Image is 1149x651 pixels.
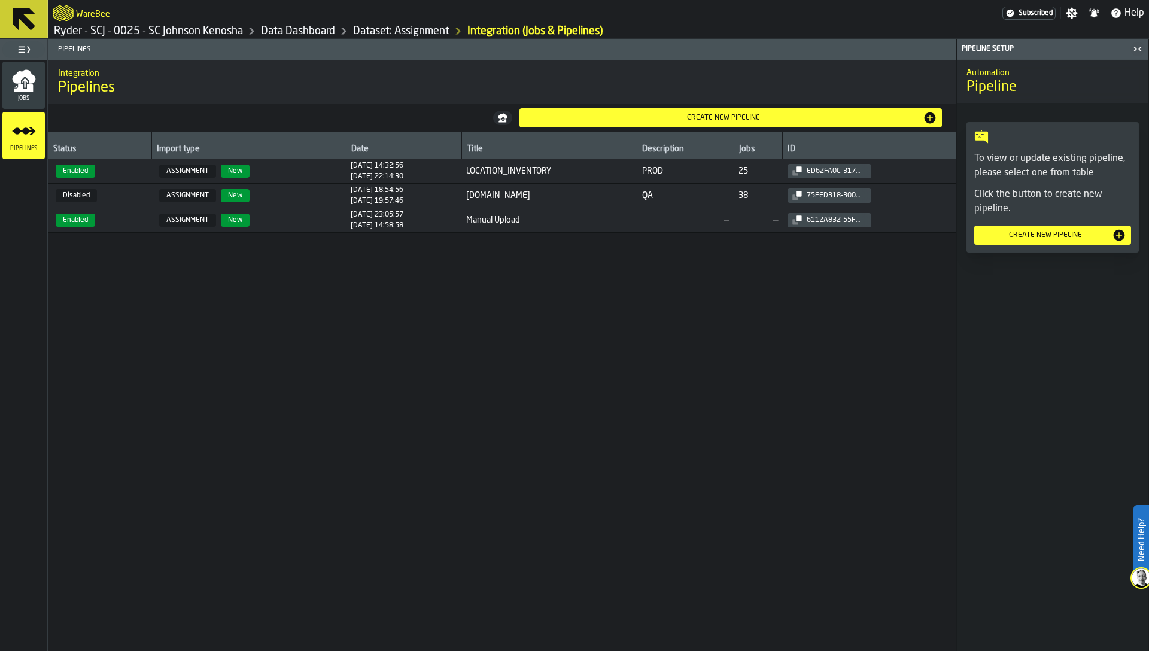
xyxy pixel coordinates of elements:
[466,215,632,225] span: Manual Upload
[1129,42,1146,56] label: button-toggle-Close me
[979,231,1112,239] div: Create new pipeline
[157,144,341,156] div: Import type
[76,7,110,19] h2: Sub Title
[966,78,1017,97] span: Pipeline
[788,144,951,156] div: ID
[467,25,603,38] div: Integration (Jobs & Pipelines)
[802,216,867,224] div: 6112a832-55f6-498c-8a45-f8f5dd9f7066
[56,189,97,202] span: Disabled
[58,78,115,98] span: Pipelines
[2,145,45,152] span: Pipelines
[959,45,1129,53] div: Pipeline Setup
[519,108,943,127] button: button-Create new pipeline
[53,24,603,38] nav: Breadcrumb
[2,41,45,58] label: button-toggle-Toggle Full Menu
[493,111,512,125] button: button-
[1135,506,1148,573] label: Need Help?
[957,60,1148,103] div: title-Pipeline
[642,144,728,156] div: Description
[351,144,457,156] div: Date
[974,226,1131,245] button: button-Create new pipeline
[957,39,1148,60] header: Pipeline Setup
[159,214,216,227] span: ASSIGNMENT
[974,187,1131,216] p: Click the button to create new pipeline.
[788,188,871,203] button: button-75fed318-3003-4172-ac5e-f41ffdedabcc
[2,95,45,102] span: Jobs
[738,191,748,200] div: 38
[642,191,729,200] span: QA
[53,144,147,156] div: Status
[1105,6,1149,20] label: button-toggle-Help
[802,167,867,175] div: ed62fa0c-3176-40cb-8b8b-5a6dd3f4278d
[788,164,871,178] button: button-ed62fa0c-3176-40cb-8b8b-5a6dd3f4278d
[642,166,729,176] span: PROD
[53,2,74,24] a: logo-header
[351,221,403,230] div: Updated at
[802,191,867,200] div: 75fed318-3003-4172-ac5e-f41ffdedabcc
[56,214,95,227] span: Enabled
[159,189,216,202] span: ASSIGNMENT
[739,144,778,156] div: Jobs
[524,114,923,122] div: Create new pipeline
[1061,7,1083,19] label: button-toggle-Settings
[1124,6,1144,20] span: Help
[2,62,45,109] li: menu Jobs
[1002,7,1056,20] a: link-to-/wh/i/09dab83b-01b9-46d8-b134-ab87bee612a6/settings/billing
[351,197,403,205] div: Updated at
[974,151,1131,180] p: To view or update existing pipeline, please select one from table
[53,45,956,54] span: Pipelines
[642,215,729,225] span: —
[351,172,403,181] div: Updated at
[2,112,45,160] li: menu Pipelines
[1083,7,1105,19] label: button-toggle-Notifications
[1002,7,1056,20] div: Menu Subscription
[351,186,403,194] div: Created at
[221,165,250,178] span: New
[221,214,250,227] span: New
[1019,9,1053,17] span: Subscribed
[966,66,1139,78] h2: Sub Title
[467,144,632,156] div: Title
[159,165,216,178] span: ASSIGNMENT
[738,215,778,225] span: —
[261,25,335,38] a: link-to-/wh/i/09dab83b-01b9-46d8-b134-ab87bee612a6/data
[738,166,748,176] div: 25
[221,189,250,202] span: New
[351,211,403,219] div: Created at
[466,166,632,176] span: LOCATION_INVENTORY
[48,60,956,104] div: title-Pipelines
[353,25,449,38] a: link-to-/wh/i/09dab83b-01b9-46d8-b134-ab87bee612a6/data/assignments/
[58,66,947,78] h2: Sub Title
[466,191,632,200] span: [DOMAIN_NAME]
[351,162,403,170] div: Created at
[56,165,95,178] span: Enabled
[788,213,871,227] button: button-6112a832-55f6-498c-8a45-f8f5dd9f7066
[54,25,243,38] a: link-to-/wh/i/09dab83b-01b9-46d8-b134-ab87bee612a6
